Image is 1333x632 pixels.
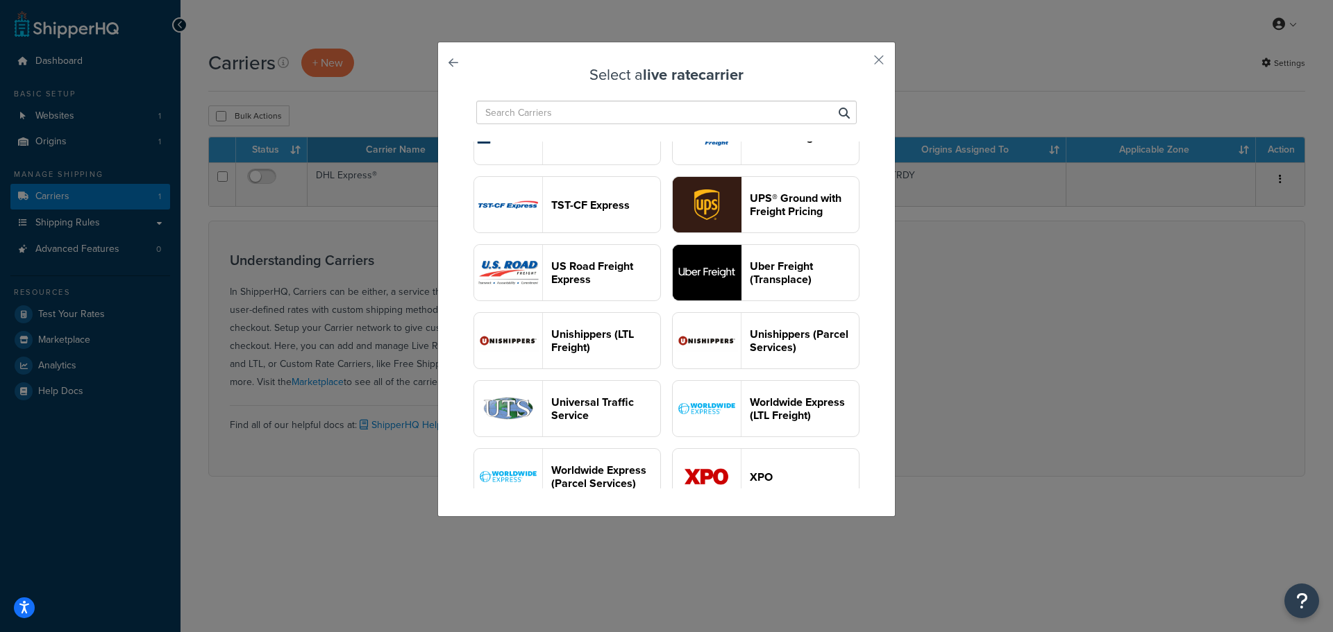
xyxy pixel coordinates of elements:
[551,463,660,490] header: Worldwide Express (Parcel Services)
[551,327,660,354] header: Unishippers (LTL Freight)
[551,198,660,212] header: TST-CF Express
[476,101,857,124] input: Search Carriers
[474,245,542,300] img: usRoadFreight logo
[643,63,744,86] strong: live rate carrier
[672,176,860,233] button: upsGroundFreight logoUPS® Ground with Freight Pricing
[750,327,859,354] header: Unishippers (Parcel Services)
[672,244,860,301] button: transplaceFreight logoUber Freight (Transplace)
[673,177,741,232] img: upsGroundFreight logo
[473,244,661,301] button: usRoadFreight logoUS Road Freight Express
[473,312,661,369] button: unishippersFreight logoUnishippers (LTL Freight)
[673,313,741,368] img: unishippers logo
[750,395,859,422] header: Worldwide Express (LTL Freight)
[672,312,860,369] button: unishippers logoUnishippers (Parcel Services)
[750,259,859,286] header: Uber Freight (Transplace)
[474,177,542,232] img: tstOverlandFreight logo
[473,67,860,83] h3: Select a
[474,449,542,504] img: worldwideExpress logo
[474,313,542,368] img: unishippersFreight logo
[673,245,741,300] img: transplaceFreight logo
[750,191,859,218] header: UPS® Ground with Freight Pricing
[673,381,741,436] img: worldwideExpressFreight logo
[551,130,660,144] header: StarTrack
[473,176,661,233] button: tstOverlandFreight logoTST-CF Express
[673,449,741,504] img: xpoFreight logo
[1284,583,1319,618] button: Open Resource Center
[473,448,661,505] button: worldwideExpress logoWorldwide Express (Parcel Services)
[750,470,859,484] header: XPO
[672,380,860,437] button: worldwideExpressFreight logoWorldwide Express (LTL Freight)
[551,395,660,422] header: Universal Traffic Service
[750,130,859,144] header: TForce Freight
[551,259,660,286] header: US Road Freight Express
[672,448,860,505] button: xpoFreight logoXPO
[473,380,661,437] button: utsFreight logoUniversal Traffic Service
[474,381,542,436] img: utsFreight logo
